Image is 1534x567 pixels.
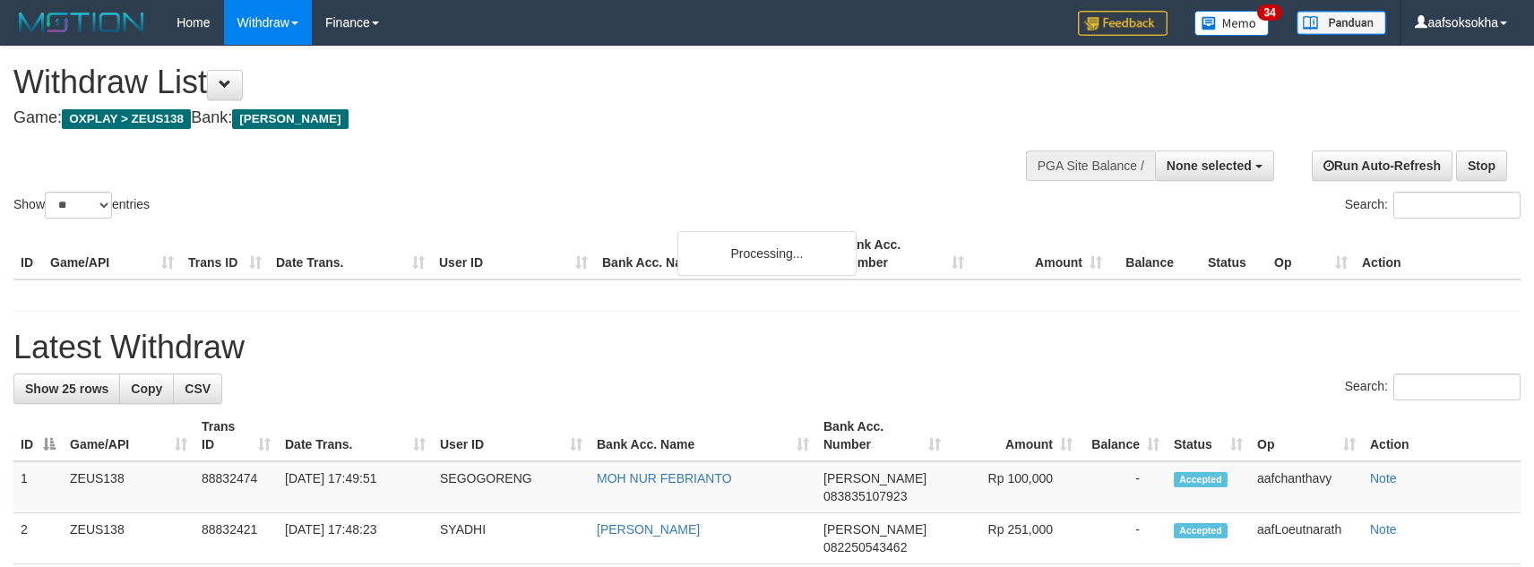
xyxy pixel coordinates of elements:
[823,540,907,554] span: Copy 082250543462 to clipboard
[181,228,269,279] th: Trans ID
[1174,472,1228,487] span: Accepted
[1257,4,1281,21] span: 34
[1393,374,1521,400] input: Search:
[1167,410,1250,461] th: Status: activate to sort column ascending
[833,228,971,279] th: Bank Acc. Number
[63,461,194,513] td: ZEUS138
[1109,228,1201,279] th: Balance
[1393,192,1521,219] input: Search:
[1167,159,1252,173] span: None selected
[432,228,595,279] th: User ID
[13,64,1004,100] h1: Withdraw List
[823,489,907,503] span: Copy 083835107923 to clipboard
[278,513,433,564] td: [DATE] 17:48:23
[62,109,191,129] span: OXPLAY > ZEUS138
[1080,410,1167,461] th: Balance: activate to sort column ascending
[1174,523,1228,538] span: Accepted
[590,410,816,461] th: Bank Acc. Name: activate to sort column ascending
[13,9,150,36] img: MOTION_logo.png
[278,410,433,461] th: Date Trans.: activate to sort column ascending
[948,461,1080,513] td: Rp 100,000
[1370,471,1397,485] a: Note
[13,513,63,564] td: 2
[119,374,174,404] a: Copy
[1078,11,1168,36] img: Feedback.jpg
[1355,228,1521,279] th: Action
[1250,513,1363,564] td: aafLoeutnarath
[433,461,590,513] td: SEGOGORENG
[1026,150,1155,181] div: PGA Site Balance /
[194,513,278,564] td: 88832421
[185,382,211,396] span: CSV
[194,461,278,513] td: 88832474
[278,461,433,513] td: [DATE] 17:49:51
[13,228,43,279] th: ID
[13,192,150,219] label: Show entries
[13,461,63,513] td: 1
[63,513,194,564] td: ZEUS138
[13,109,1004,127] h4: Game: Bank:
[433,513,590,564] td: SYADHI
[597,522,700,537] a: [PERSON_NAME]
[1250,410,1363,461] th: Op: activate to sort column ascending
[1370,522,1397,537] a: Note
[269,228,432,279] th: Date Trans.
[816,410,948,461] th: Bank Acc. Number: activate to sort column ascending
[43,228,181,279] th: Game/API
[595,228,833,279] th: Bank Acc. Name
[1194,11,1270,36] img: Button%20Memo.svg
[597,471,732,485] a: MOH NUR FEBRIANTO
[1155,150,1274,181] button: None selected
[948,513,1080,564] td: Rp 251,000
[25,382,108,396] span: Show 25 rows
[677,231,857,276] div: Processing...
[823,522,926,537] span: [PERSON_NAME]
[1345,192,1521,219] label: Search:
[1363,410,1521,461] th: Action
[1080,513,1167,564] td: -
[232,109,348,129] span: [PERSON_NAME]
[1456,150,1507,181] a: Stop
[1312,150,1452,181] a: Run Auto-Refresh
[1250,461,1363,513] td: aafchanthavy
[1345,374,1521,400] label: Search:
[948,410,1080,461] th: Amount: activate to sort column ascending
[45,192,112,219] select: Showentries
[1297,11,1386,35] img: panduan.png
[1080,461,1167,513] td: -
[13,374,120,404] a: Show 25 rows
[13,330,1521,365] h1: Latest Withdraw
[63,410,194,461] th: Game/API: activate to sort column ascending
[1267,228,1355,279] th: Op
[1201,228,1267,279] th: Status
[194,410,278,461] th: Trans ID: activate to sort column ascending
[13,410,63,461] th: ID: activate to sort column descending
[173,374,222,404] a: CSV
[823,471,926,485] span: [PERSON_NAME]
[971,228,1109,279] th: Amount
[131,382,162,396] span: Copy
[433,410,590,461] th: User ID: activate to sort column ascending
